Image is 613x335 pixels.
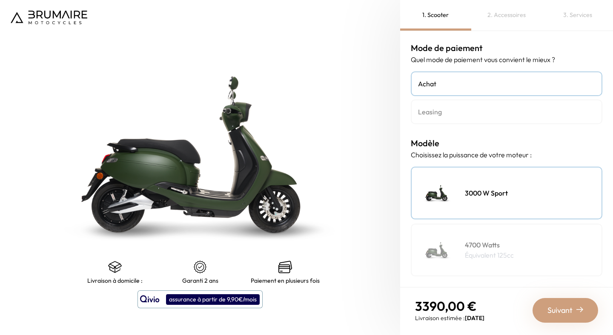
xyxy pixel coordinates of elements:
h3: Mode de paiement [411,42,602,54]
p: Équivalent 125cc [465,250,514,260]
h4: Leasing [418,107,595,117]
h4: 4700 Watts [465,240,514,250]
img: Logo de Brumaire [11,11,87,24]
p: Choisissez la puissance de votre moteur : [411,150,602,160]
p: Paiement en plusieurs fois [251,277,320,284]
span: 3390,00 € [415,298,477,314]
h3: Modèle [411,137,602,150]
span: [DATE] [465,314,484,322]
p: Livraison à domicile : [87,277,143,284]
p: Garanti 2 ans [182,277,218,284]
img: credit-cards.png [278,260,292,274]
img: Scooter [416,172,458,214]
img: logo qivio [140,294,160,304]
p: Livraison estimée : [415,314,484,322]
a: Leasing [411,99,602,124]
img: right-arrow-2.png [576,306,583,313]
img: certificat-de-garantie.png [193,260,207,274]
img: shipping.png [108,260,122,274]
p: Quel mode de paiement vous convient le mieux ? [411,54,602,65]
button: assurance à partir de 9,90€/mois [137,290,263,308]
span: Suivant [547,304,573,316]
div: assurance à partir de 9,90€/mois [166,294,260,305]
h4: 3000 W Sport [465,188,508,198]
h4: Achat [418,79,595,89]
img: Scooter [416,229,458,271]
